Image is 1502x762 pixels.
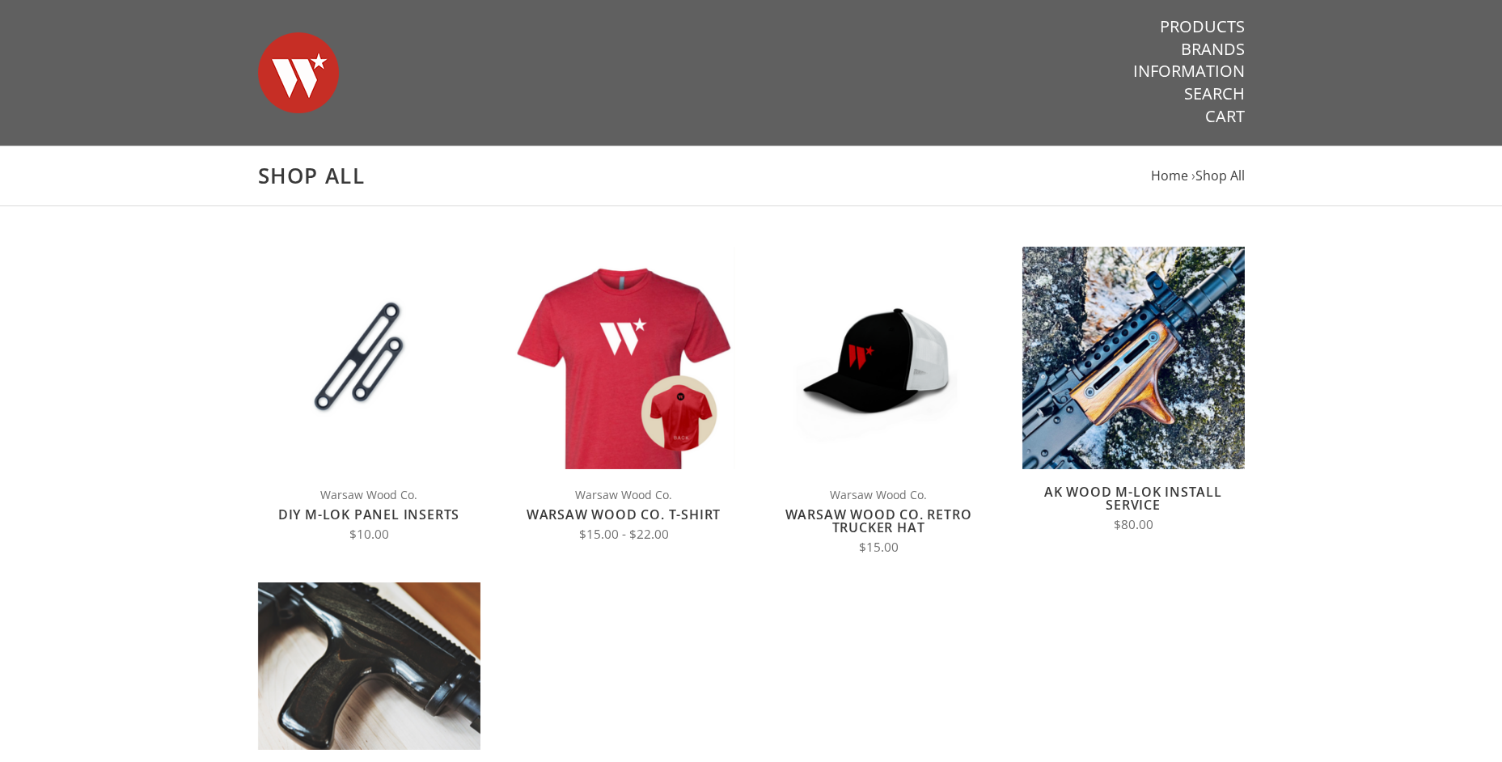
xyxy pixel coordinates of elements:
[513,485,735,504] span: Warsaw Wood Co.
[1160,16,1245,37] a: Products
[1184,83,1245,104] a: Search
[1022,247,1245,469] img: AK Wood M-LOK Install Service
[785,506,972,536] a: Warsaw Wood Co. Retro Trucker Hat
[768,247,990,469] img: Warsaw Wood Co. Retro Trucker Hat
[1195,167,1245,184] a: Shop All
[349,526,389,543] span: $10.00
[527,506,721,523] a: Warsaw Wood Co. T-Shirt
[1181,39,1245,60] a: Brands
[1191,165,1245,187] li: ›
[859,539,899,556] span: $15.00
[278,506,459,523] a: DIY M-LOK Panel Inserts
[768,485,990,504] span: Warsaw Wood Co.
[258,16,339,129] img: Warsaw Wood Co.
[1044,483,1222,514] a: AK Wood M-LOK Install Service
[258,247,480,469] img: DIY M-LOK Panel Inserts
[1133,61,1245,82] a: Information
[258,485,480,504] span: Warsaw Wood Co.
[258,582,480,749] img: AK Wood Refinishing Service
[1114,516,1153,533] span: $80.00
[579,526,669,543] span: $15.00 - $22.00
[258,163,1245,189] h1: Shop All
[1151,167,1188,184] a: Home
[513,247,735,469] img: Warsaw Wood Co. T-Shirt
[1205,106,1245,127] a: Cart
